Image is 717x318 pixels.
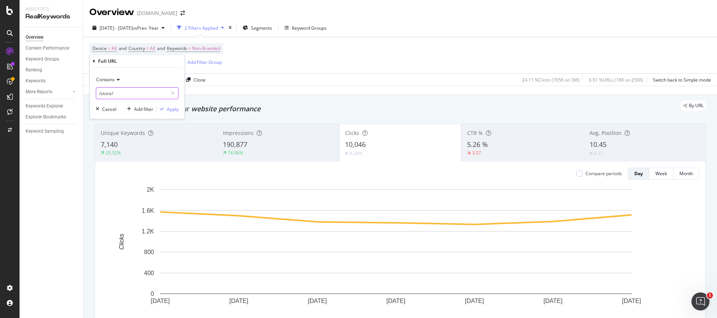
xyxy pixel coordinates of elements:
[112,43,117,54] span: All
[26,77,78,85] a: Keywords
[93,105,116,113] button: Cancel
[472,150,481,156] div: 3.57
[26,113,66,121] div: Explorer Bookmarks
[26,6,77,12] div: Analytics
[673,168,699,180] button: Month
[26,33,44,41] div: Overview
[167,45,187,51] span: Keywords
[345,152,348,154] img: Equal
[345,140,366,149] span: 10,046
[281,22,330,34] button: Keyword Groups
[590,129,622,136] span: Avg. Position
[522,77,579,83] div: 24.11 % Clicks ( 765K on 3M )
[649,168,673,180] button: Week
[655,170,667,177] div: Week
[345,129,359,136] span: Clicks
[590,152,593,154] img: Equal
[628,168,649,180] button: Day
[98,58,117,64] div: Full URL
[157,45,165,51] span: and
[26,102,78,110] a: Keywords Explorer
[118,234,125,250] text: Clicks
[26,127,64,135] div: Keyword Sampling
[185,25,218,31] div: 2 Filters Applied
[188,59,222,65] div: Add Filter Group
[228,150,243,156] div: 74.96%
[223,129,254,136] span: Impressions
[108,45,110,51] span: =
[467,129,483,136] span: CTR %
[142,207,154,214] text: 1.6K
[26,55,59,63] div: Keyword Groups
[679,170,693,177] div: Month
[634,170,643,177] div: Day
[691,292,709,310] iframe: Intercom live chat
[26,102,63,110] div: Keywords Explorer
[183,74,206,86] button: Clone
[177,58,222,67] button: Add Filter Group
[100,25,133,31] span: [DATE] - [DATE]
[89,22,168,34] button: [DATE] - [DATE]vsPrev. Year
[26,66,42,74] div: Ranking
[180,11,185,16] div: arrow-right-arrow-left
[26,33,78,41] a: Overview
[650,74,711,86] button: Switch back to Simple mode
[465,298,484,304] text: [DATE]
[26,55,78,63] a: Keyword Groups
[144,249,154,255] text: 800
[89,6,134,19] div: Overview
[292,25,327,31] div: Keyword Groups
[134,106,153,112] div: Add filter
[689,103,703,108] span: By URL
[653,77,711,83] div: Switch back to Simple mode
[102,106,116,112] div: Cancel
[251,25,272,31] span: Segments
[26,113,78,121] a: Explorer Bookmarks
[129,45,145,51] span: Country
[133,25,159,31] span: vs Prev. Year
[192,43,220,54] span: Non-Branded
[26,77,45,85] div: Keywords
[101,186,691,316] svg: A chart.
[119,45,127,51] span: and
[26,127,78,135] a: Keyword Sampling
[26,12,77,21] div: RealKeywords
[106,150,121,156] div: 25.52%
[543,298,562,304] text: [DATE]
[680,100,706,111] div: legacy label
[147,186,154,193] text: 2K
[229,298,248,304] text: [DATE]
[707,292,713,298] span: 1
[26,66,78,74] a: Ranking
[308,298,327,304] text: [DATE]
[124,105,153,113] button: Add filter
[92,45,107,51] span: Device
[101,129,145,136] span: Unique Keywords
[349,150,362,156] div: 4.24%
[590,140,607,149] span: 10.45
[146,45,149,51] span: =
[137,9,177,17] div: [DOMAIN_NAME]
[26,44,69,52] div: Content Performance
[223,140,247,149] span: 190,877
[227,24,233,32] div: times
[101,140,118,149] span: 7,140
[589,77,643,83] div: 6.91 % URLs ( 18K on 256K )
[194,77,206,83] div: Clone
[26,44,78,52] a: Content Performance
[150,43,155,54] span: All
[157,105,178,113] button: Apply
[386,298,405,304] text: [DATE]
[26,88,70,96] a: More Reports
[240,22,275,34] button: Segments
[167,106,178,112] div: Apply
[594,150,603,156] div: 0.22
[188,45,191,51] span: =
[151,291,154,297] text: 0
[174,22,227,34] button: 2 Filters Applied
[622,298,641,304] text: [DATE]
[96,76,115,83] span: Contains
[151,298,169,304] text: [DATE]
[144,270,154,276] text: 400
